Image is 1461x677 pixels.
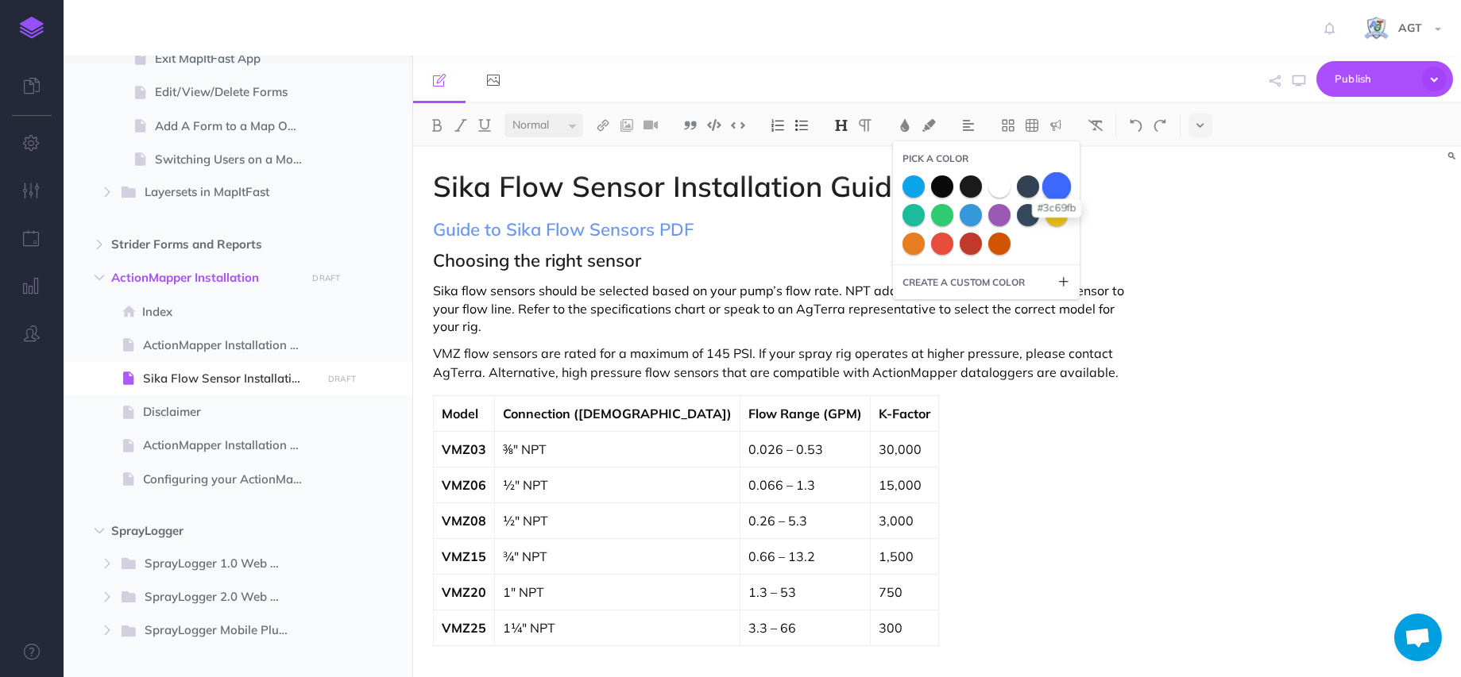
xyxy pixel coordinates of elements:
[902,151,968,166] span: PICK A COLOR
[20,17,44,39] img: logo-mark.svg
[1394,614,1442,661] a: Open chat
[707,119,721,131] img: Code block button
[111,235,297,254] span: Strider Forms and Reports
[503,620,555,636] span: 1¼" NPT
[1316,61,1453,97] button: Publish
[879,406,930,421] span: K-Factor
[442,441,486,457] span: VMZ03
[433,218,694,240] a: Guide to Sika Flow Sensors PDF
[111,268,297,287] span: ActionMapper Installation
[879,477,922,493] span: 15,000
[879,548,914,564] span: 1,500
[442,477,486,493] span: VMZ06
[898,119,912,132] img: Text color button
[142,302,317,321] span: Index
[503,548,547,564] span: ¾" NPT
[879,441,922,457] span: 30,000
[1153,119,1167,132] img: Redo
[858,119,872,132] img: Paragraph button
[442,584,486,600] span: VMZ20
[794,119,809,132] img: Unordered list button
[503,513,548,529] span: ½" NPT
[433,283,1127,334] span: Sika flow sensors should be selected based on your pump’s flow rate. NPT adapters can be used to ...
[644,119,658,132] img: Add video button
[323,370,362,388] button: DRAFT
[748,441,823,457] span: 0.026 – 0.53
[731,119,745,131] img: Inline code button
[879,584,902,600] span: 750
[748,477,815,493] span: 0.066 – 1.3
[145,183,293,203] span: Layersets in MapItFast
[143,369,317,388] span: Sika Flow Sensor Installation Guide
[748,406,862,421] span: Flow Range (GPM)
[442,620,486,636] span: VMZ25
[143,336,317,355] span: ActionMapper Installation Guide
[143,402,317,421] span: Disclaimer
[1088,119,1103,132] img: Clear styles button
[771,119,785,132] img: Ordered list button
[454,119,468,132] img: Italic button
[145,621,307,641] span: SprayLogger Mobile Plug-in
[307,269,346,287] button: DRAFT
[442,513,486,529] span: VMZ08
[834,119,848,132] img: Headings dropdown button
[155,49,317,68] span: Exit MapItFast App
[683,119,698,132] img: Blockquote button
[145,587,299,608] span: SprayLogger 2.0 Web App
[748,513,807,529] span: 0.26 – 5.3
[433,251,1127,270] h2: Choosing the right sensor
[879,620,902,636] span: 300
[748,620,796,636] span: 3.3 – 66
[748,548,815,564] span: 0.66 – 13.2
[961,119,976,132] img: Alignment dropdown menu button
[1025,119,1039,132] img: Create table button
[433,171,1127,202] h1: Sika Flow Sensor Installation Guide
[442,406,478,421] span: Model
[145,554,299,575] span: SprayLogger 1.0 Web App
[1335,67,1414,91] span: Publish
[1049,119,1063,132] img: Callout dropdown menu button
[155,150,317,169] span: Switching Users on a Mobile Device
[111,521,297,540] span: SprayLogger
[596,119,610,132] img: Link button
[620,119,634,132] img: Add image button
[442,548,486,564] span: VMZ15
[143,470,317,489] span: Configuring your ActionMapper with SprayLogger
[902,275,1025,290] small: CREATE A CUSTOM COLOR
[155,83,317,102] span: Edit/View/Delete Forms
[922,119,936,132] img: Text background color button
[328,374,356,384] small: DRAFT
[748,584,796,600] span: 1.3 – 53
[143,436,317,455] span: ActionMapper Installation Components
[503,441,547,457] span: ⅜" NPT
[1129,119,1143,132] img: Undo
[155,117,317,136] span: Add A Form to a Map Object
[503,406,732,421] span: Connection ([DEMOGRAPHIC_DATA])
[1362,15,1390,43] img: iCxL6hB4gPtK36lnwjqkK90dLekSAv8p9JC67nPZ.png
[433,344,1127,382] p: VMZ flow sensors are rated for a maximum of 145 PSI. If your spray rig operates at higher pressur...
[503,584,544,600] span: 1" NPT
[430,119,444,132] img: Bold button
[312,273,340,283] small: DRAFT
[477,119,492,132] img: Underline button
[1390,21,1430,35] span: AGT
[503,477,548,493] span: ½" NPT
[879,513,914,529] span: 3,000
